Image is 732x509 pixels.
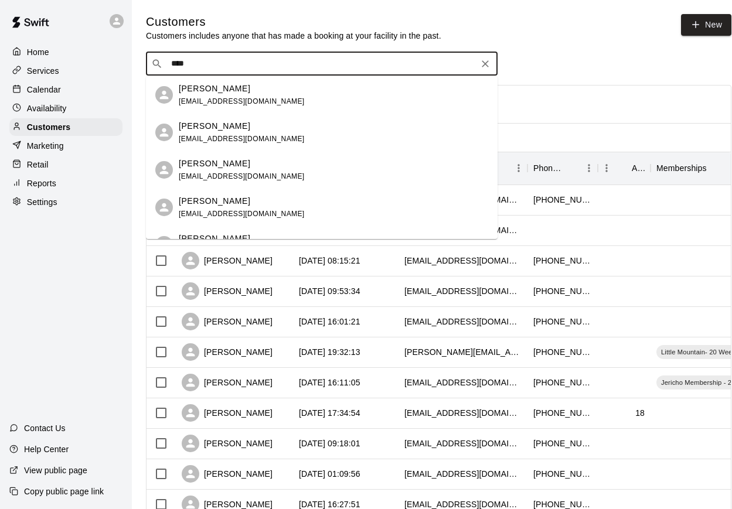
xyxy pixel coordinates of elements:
div: Hannah Lee [155,124,173,141]
a: Marketing [9,137,122,155]
p: [PERSON_NAME] [179,120,250,132]
div: Email [399,152,527,185]
p: Marketing [27,140,64,152]
span: [EMAIL_ADDRESS][DOMAIN_NAME] [179,172,305,180]
div: 2025-08-30 17:34:54 [299,407,360,419]
p: Customers [27,121,70,133]
button: Sort [707,160,723,176]
p: Reports [27,177,56,189]
p: Help Center [24,443,69,455]
div: +17789579589 [533,407,592,419]
div: [PERSON_NAME] [182,282,273,300]
button: Menu [510,159,527,177]
div: Phone Number [533,152,564,185]
span: [EMAIL_ADDRESS][DOMAIN_NAME] [179,210,305,218]
div: [PERSON_NAME] [182,313,273,330]
p: Availability [27,103,67,114]
div: [PERSON_NAME] [182,343,273,361]
div: [PERSON_NAME] [182,465,273,483]
p: Services [27,65,59,77]
div: 18 [635,407,645,419]
div: 2025-08-28 01:09:56 [299,468,360,480]
span: [EMAIL_ADDRESS][DOMAIN_NAME] [179,97,305,105]
div: williamalpen@gmail.com [404,407,522,419]
div: Search customers by name or email [146,52,498,76]
div: jonstewart21@gmail.com [404,438,522,449]
div: Memberships [656,152,707,185]
div: kjackson@fasken.com [404,377,522,388]
div: josay@live.ca [404,316,522,327]
div: [PERSON_NAME] [182,252,273,269]
a: Services [9,62,122,80]
p: [PERSON_NAME] [179,83,250,95]
a: Home [9,43,122,61]
div: +17788874786 [533,377,592,388]
div: 2025-08-29 09:18:01 [299,438,360,449]
div: +12508793900 [533,468,592,480]
p: Calendar [27,84,61,95]
a: Availability [9,100,122,117]
div: [PERSON_NAME] [182,435,273,452]
p: View public page [24,464,87,476]
p: [PERSON_NAME] [179,195,250,207]
a: Reports [9,175,122,192]
p: Retail [27,159,49,170]
div: weiwangwill@hotmail.com [404,285,522,297]
div: henry lee [155,161,173,179]
button: Menu [598,159,615,177]
div: +16048311439 [533,194,592,206]
div: Age [632,152,645,185]
div: 2025-09-01 16:11:05 [299,377,360,388]
button: Sort [564,160,580,176]
a: Customers [9,118,122,136]
button: Sort [615,160,632,176]
span: [EMAIL_ADDRESS][DOMAIN_NAME] [179,135,305,143]
a: Calendar [9,81,122,98]
p: Customers includes anyone that has made a booking at your facility in the past. [146,30,441,42]
button: Clear [477,56,493,72]
div: +16047202622 [533,316,592,327]
div: 2025-09-08 08:15:21 [299,255,360,267]
p: Settings [27,196,57,208]
div: Phone Number [527,152,598,185]
div: mba2022tru@outlook.com [404,468,522,480]
div: +17786880121 [533,438,592,449]
div: 2025-09-01 19:32:13 [299,346,360,358]
p: [PERSON_NAME] [179,233,250,245]
div: [PERSON_NAME] [182,374,273,391]
div: Sherry Lee [155,236,173,254]
div: +16043081019 [533,346,592,358]
h5: Customers [146,14,441,30]
div: +16047245010 [533,255,592,267]
a: Settings [9,193,122,211]
div: 2025-09-03 16:01:21 [299,316,360,327]
div: Rochelle Lee [155,86,173,104]
p: Contact Us [24,422,66,434]
div: Age [598,152,651,185]
p: [PERSON_NAME] [179,158,250,170]
div: [PERSON_NAME] [182,404,273,422]
a: Retail [9,156,122,173]
a: New [681,14,731,36]
button: Menu [580,159,598,177]
div: bikchatha@gmail.com [404,255,522,267]
p: Home [27,46,49,58]
div: s.mctaggart@me.com [404,346,522,358]
div: +17789292827 [533,285,592,297]
p: Copy public page link [24,486,104,497]
div: 2025-09-05 09:53:34 [299,285,360,297]
div: Albert Lee [155,199,173,216]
